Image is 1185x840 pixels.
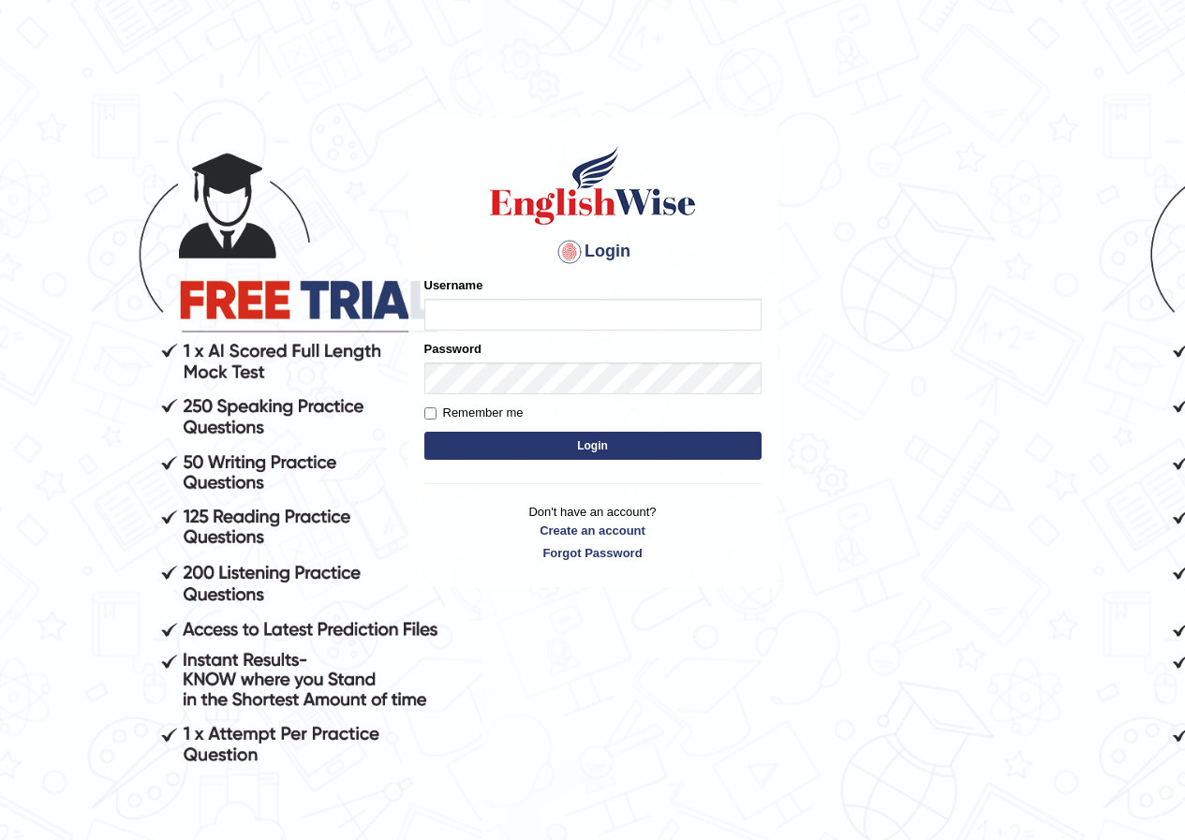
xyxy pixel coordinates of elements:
[486,143,700,228] img: Logo of English Wise sign in for intelligent practice with AI
[424,522,762,539] a: Create an account
[424,544,762,562] a: Forgot Password
[424,432,762,460] button: Login
[424,404,524,422] label: Remember me
[424,407,437,420] input: Remember me
[424,503,762,561] p: Don't have an account?
[424,276,483,294] label: Username
[424,340,481,358] label: Password
[424,237,762,267] h4: Login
